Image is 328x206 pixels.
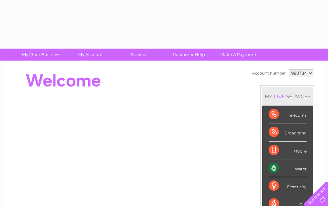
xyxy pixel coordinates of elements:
[269,177,307,195] div: Electricity
[273,93,286,99] div: LIVE
[262,87,313,106] div: MY SERVICES
[250,68,287,79] td: Account number
[269,106,307,123] div: Telecoms
[113,49,166,61] a: Services
[269,123,307,141] div: Broadband
[162,49,216,61] a: Customer Help
[14,49,68,61] a: My Clear Business
[64,49,117,61] a: My Account
[269,142,307,159] div: Mobile
[269,159,307,177] div: Water
[212,49,265,61] a: Make A Payment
